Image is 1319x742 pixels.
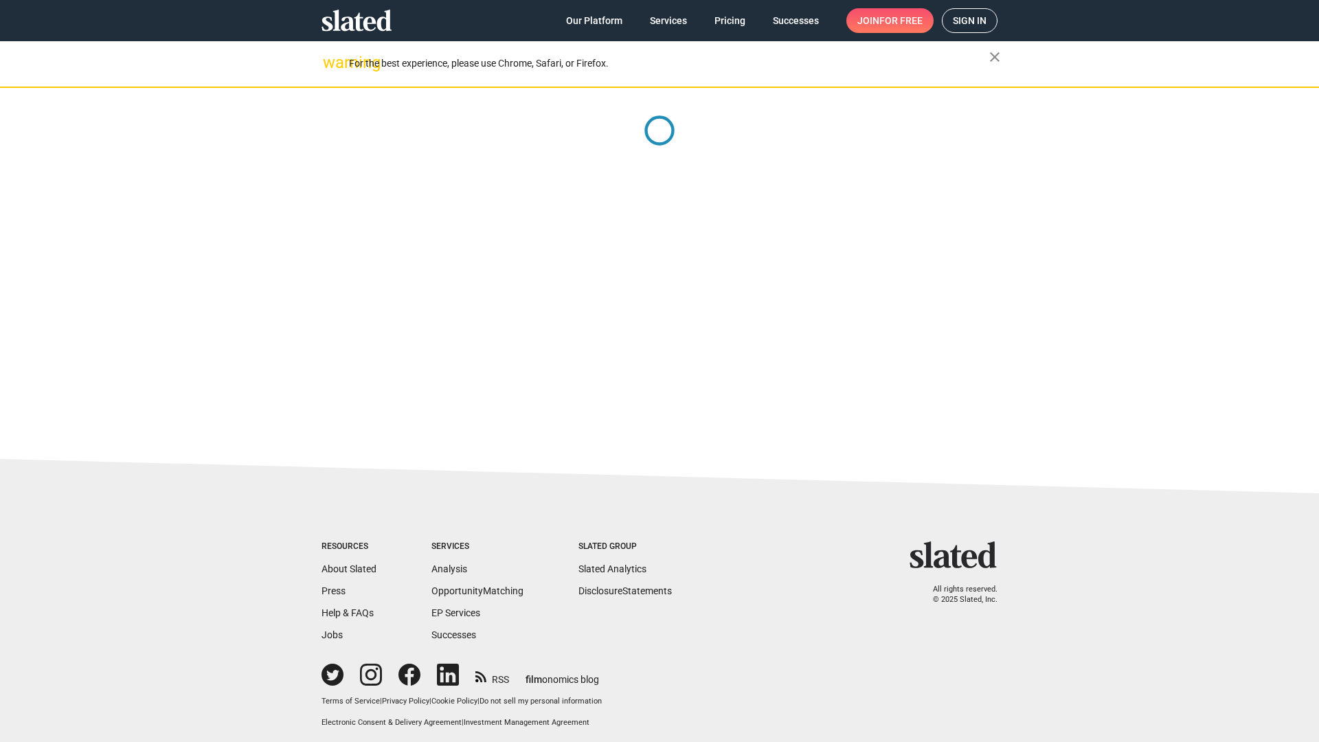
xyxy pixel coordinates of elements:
[322,697,380,706] a: Terms of Service
[773,8,819,33] span: Successes
[322,607,374,618] a: Help & FAQs
[526,674,542,685] span: film
[431,585,523,596] a: OpportunityMatching
[857,8,923,33] span: Join
[431,697,477,706] a: Cookie Policy
[322,629,343,640] a: Jobs
[477,697,480,706] span: |
[322,541,376,552] div: Resources
[322,585,346,596] a: Press
[429,697,431,706] span: |
[953,9,987,32] span: Sign in
[380,697,382,706] span: |
[526,662,599,686] a: filmonomics blog
[578,563,646,574] a: Slated Analytics
[703,8,756,33] a: Pricing
[464,718,589,727] a: Investment Management Agreement
[566,8,622,33] span: Our Platform
[762,8,830,33] a: Successes
[555,8,633,33] a: Our Platform
[918,585,997,605] p: All rights reserved. © 2025 Slated, Inc.
[987,49,1003,65] mat-icon: close
[578,585,672,596] a: DisclosureStatements
[578,541,672,552] div: Slated Group
[480,697,602,707] button: Do not sell my personal information
[462,718,464,727] span: |
[879,8,923,33] span: for free
[322,718,462,727] a: Electronic Consent & Delivery Agreement
[846,8,934,33] a: Joinfor free
[382,697,429,706] a: Privacy Policy
[639,8,698,33] a: Services
[475,665,509,686] a: RSS
[322,563,376,574] a: About Slated
[323,54,339,71] mat-icon: warning
[431,607,480,618] a: EP Services
[942,8,997,33] a: Sign in
[650,8,687,33] span: Services
[431,541,523,552] div: Services
[349,54,989,73] div: For the best experience, please use Chrome, Safari, or Firefox.
[431,629,476,640] a: Successes
[714,8,745,33] span: Pricing
[431,563,467,574] a: Analysis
